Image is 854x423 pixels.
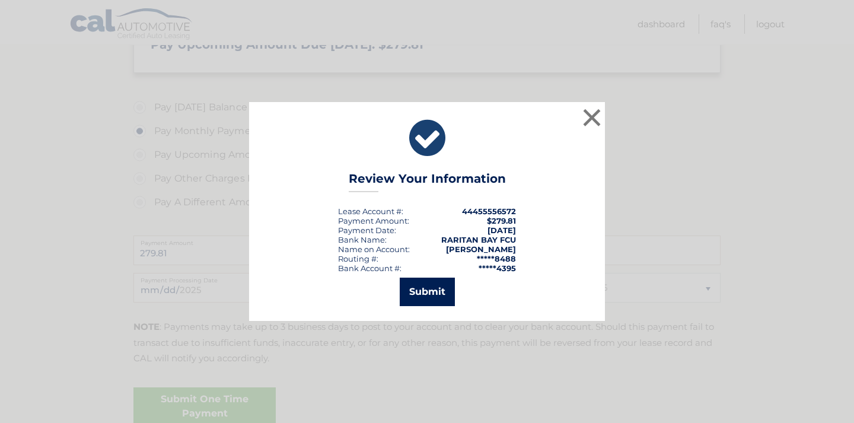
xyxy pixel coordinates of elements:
[338,216,409,225] div: Payment Amount:
[338,206,403,216] div: Lease Account #:
[338,263,401,273] div: Bank Account #:
[338,254,378,263] div: Routing #:
[580,106,604,129] button: ×
[349,171,506,192] h3: Review Your Information
[441,235,516,244] strong: RARITAN BAY FCU
[338,225,394,235] span: Payment Date
[487,225,516,235] span: [DATE]
[487,216,516,225] span: $279.81
[462,206,516,216] strong: 44455556572
[338,235,387,244] div: Bank Name:
[400,278,455,306] button: Submit
[338,244,410,254] div: Name on Account:
[338,225,396,235] div: :
[446,244,516,254] strong: [PERSON_NAME]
